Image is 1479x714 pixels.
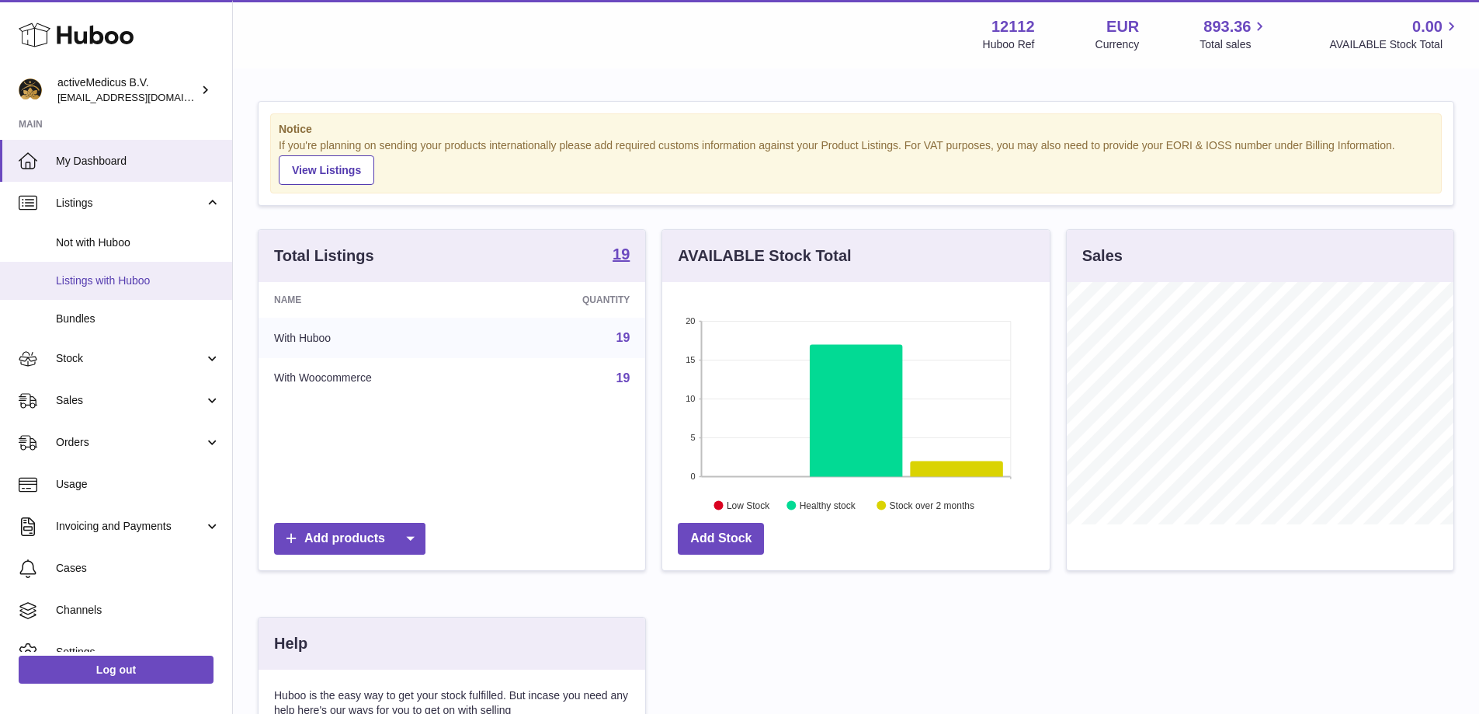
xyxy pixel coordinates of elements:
h3: Help [274,633,307,654]
span: My Dashboard [56,154,220,169]
span: Sales [56,393,204,408]
span: 0.00 [1412,16,1443,37]
a: Add products [274,523,425,555]
span: Bundles [56,312,220,326]
a: 19 [616,371,630,385]
span: Orders [56,435,204,450]
text: Healthy stock [800,500,856,510]
td: With Huboo [259,318,498,358]
th: Name [259,282,498,318]
span: Settings [56,645,220,660]
strong: 19 [613,246,630,262]
h3: Sales [1082,246,1123,266]
text: 15 [686,355,696,364]
span: Total sales [1200,37,1269,52]
span: AVAILABLE Stock Total [1329,37,1460,52]
div: Huboo Ref [983,37,1035,52]
a: 19 [613,246,630,265]
span: Listings [56,196,204,211]
span: Listings with Huboo [56,273,220,288]
td: With Woocommerce [259,358,498,399]
span: [EMAIL_ADDRESS][DOMAIN_NAME] [57,91,228,103]
a: 893.36 Total sales [1200,16,1269,52]
div: Currency [1095,37,1140,52]
a: 19 [616,331,630,344]
a: Log out [19,656,214,684]
img: internalAdmin-12112@internal.huboo.com [19,78,42,102]
div: If you're planning on sending your products internationally please add required customs informati... [279,138,1433,185]
text: 20 [686,316,696,326]
div: activeMedicus B.V. [57,75,197,105]
span: 893.36 [1203,16,1251,37]
span: Invoicing and Payments [56,519,204,534]
h3: Total Listings [274,246,374,266]
strong: 12112 [991,16,1035,37]
th: Quantity [498,282,645,318]
a: Add Stock [678,523,764,555]
text: 0 [691,472,696,481]
span: Channels [56,603,220,618]
span: Stock [56,351,204,366]
text: Low Stock [727,500,770,510]
span: Not with Huboo [56,235,220,250]
a: 0.00 AVAILABLE Stock Total [1329,16,1460,52]
text: 10 [686,394,696,403]
strong: EUR [1106,16,1139,37]
h3: AVAILABLE Stock Total [678,246,851,266]
span: Cases [56,561,220,576]
text: Stock over 2 months [890,500,974,510]
strong: Notice [279,122,1433,137]
a: View Listings [279,155,374,185]
span: Usage [56,477,220,492]
text: 5 [691,433,696,442]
